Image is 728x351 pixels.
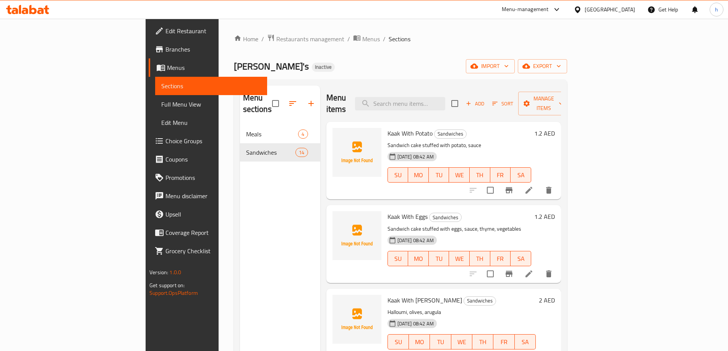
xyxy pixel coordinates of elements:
span: Sections [389,34,410,44]
button: MO [409,334,430,349]
a: Grocery Checklist [149,242,267,260]
a: Edit Menu [155,113,267,132]
button: import [466,59,515,73]
span: WE [452,170,467,181]
span: Sandwiches [246,148,296,157]
span: WE [452,253,467,264]
p: Halloumi, olives, arugula [388,307,536,317]
span: Branches [165,45,261,54]
p: Sandwich cake stuffed with potato, sauce [388,141,531,150]
span: export [524,61,561,71]
span: Get support on: [149,280,185,290]
a: Edit menu item [524,269,533,278]
img: Kaak With Eggs [332,211,381,260]
span: Select to update [482,266,498,282]
div: Inactive [312,63,335,72]
button: Manage items [518,92,569,115]
span: Choice Groups [165,136,261,146]
span: FR [493,253,508,264]
div: Meals [246,129,298,139]
a: Coupons [149,150,267,168]
div: Menu-management [502,5,549,14]
nav: breadcrumb [234,34,567,44]
span: Edit Menu [161,118,261,127]
button: WE [449,251,470,266]
span: TU [432,170,446,181]
button: Add section [302,94,320,113]
span: 14 [296,149,307,156]
span: MO [411,170,426,181]
span: Promotions [165,173,261,182]
span: Coverage Report [165,228,261,237]
a: Edit Restaurant [149,22,267,40]
span: Upsell [165,210,261,219]
nav: Menu sections [240,122,320,165]
span: [PERSON_NAME]'s [234,58,309,75]
a: Support.OpsPlatform [149,288,198,298]
a: Branches [149,40,267,58]
button: MO [408,251,429,266]
span: TU [432,253,446,264]
div: Sandwiches [429,213,462,222]
span: Restaurants management [276,34,344,44]
span: 1.0.0 [169,267,181,277]
span: TU [433,336,448,348]
span: Edit Restaurant [165,26,261,36]
div: items [295,148,308,157]
span: [DATE] 08:42 AM [394,237,437,244]
span: Menus [362,34,380,44]
button: SU [388,251,409,266]
span: Add item [463,98,487,110]
button: SU [388,167,409,183]
button: Sort [490,98,515,110]
span: h [715,5,718,14]
span: Select all sections [268,95,284,112]
span: Manage items [524,94,563,113]
button: FR [490,251,511,266]
span: [DATE] 08:42 AM [394,320,437,327]
input: search [355,97,445,110]
span: SU [391,170,405,181]
span: SA [514,253,528,264]
span: Select section [447,95,463,112]
span: Menu disclaimer [165,191,261,201]
a: Edit menu item [524,186,533,195]
span: import [472,61,509,71]
a: Promotions [149,168,267,187]
a: Menus [149,58,267,77]
span: Coupons [165,155,261,164]
div: [GEOGRAPHIC_DATA] [585,5,635,14]
span: Sandwiches [435,129,466,138]
a: Full Menu View [155,95,267,113]
button: TH [470,251,490,266]
img: Kaak With Halloumi [332,295,381,344]
span: Kaak With Eggs [388,211,428,222]
span: Version: [149,267,168,277]
a: Coverage Report [149,223,267,242]
button: delete [540,181,558,199]
button: TU [429,251,449,266]
span: Kaak With Potato [388,128,433,139]
span: [DATE] 08:42 AM [394,153,437,160]
button: Branch-specific-item [500,181,518,199]
img: Kaak With Potato [332,128,381,177]
a: Upsell [149,205,267,223]
span: FR [493,170,508,181]
div: Sandwiches14 [240,143,320,162]
span: Sandwiches [464,296,496,305]
span: SA [518,336,533,348]
span: Inactive [312,64,335,70]
button: TH [472,334,493,349]
a: Menu disclaimer [149,187,267,205]
button: WE [451,334,472,349]
button: Branch-specific-item [500,265,518,283]
a: Menus [353,34,380,44]
button: FR [493,334,514,349]
button: TU [430,334,451,349]
span: Sort items [487,98,518,110]
h2: Menu items [326,92,346,115]
button: SA [511,251,531,266]
span: Sections [161,81,261,91]
h6: 2 AED [539,295,555,306]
